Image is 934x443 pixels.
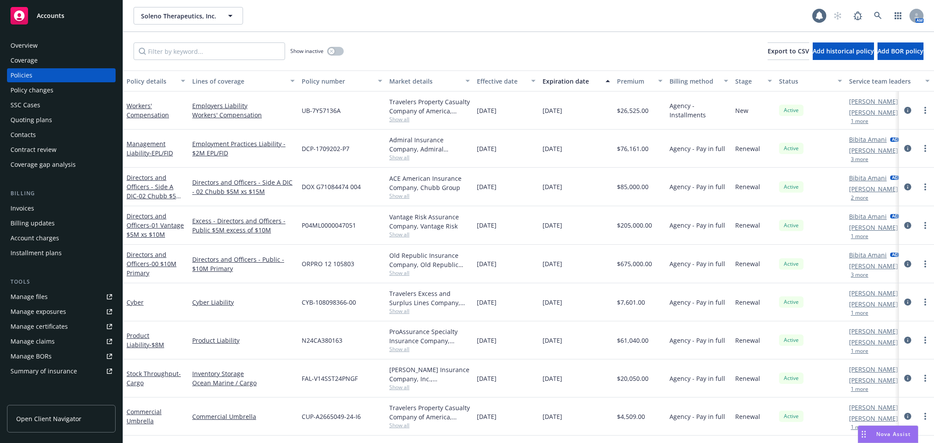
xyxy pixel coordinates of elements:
[617,336,649,345] span: $61,040.00
[543,106,562,115] span: [DATE]
[735,144,760,153] span: Renewal
[389,97,470,116] div: Travelers Property Casualty Company of America, Travelers Insurance
[302,259,354,268] span: ORPRO 12 105803
[851,157,868,162] button: 3 more
[192,378,295,387] a: Ocean Marine / Cargo
[920,220,930,231] a: more
[539,70,613,91] button: Expiration date
[735,106,748,115] span: New
[813,47,874,55] span: Add historical policy
[849,108,898,117] a: [PERSON_NAME]
[902,297,913,307] a: circleInformation
[389,383,470,391] span: Show all
[302,298,356,307] span: CYB-108098366-00
[302,336,342,345] span: N24CA380163
[849,414,898,423] a: [PERSON_NAME]
[127,221,184,239] span: - 01 Vantage $5M xs $10M
[782,412,800,420] span: Active
[849,261,898,271] a: [PERSON_NAME]
[127,260,176,277] span: - 00 $10M Primary
[302,374,358,383] span: FAL-V14SST24PNGF
[11,128,36,142] div: Contacts
[37,12,64,19] span: Accounts
[389,365,470,383] div: [PERSON_NAME] Insurance Company, Inc., [PERSON_NAME] Group, [PERSON_NAME] Cargo
[878,42,923,60] button: Add BOR policy
[7,68,116,82] a: Policies
[670,101,728,120] span: Agency - Installments
[735,259,760,268] span: Renewal
[7,128,116,142] a: Contacts
[389,77,460,86] div: Market details
[617,144,649,153] span: $76,161.00
[7,364,116,378] a: Summary of insurance
[7,396,116,404] div: Analytics hub
[16,414,81,423] span: Open Client Navigator
[127,173,182,209] a: Directors and Officers - Side A DIC
[920,411,930,422] a: more
[902,220,913,231] a: circleInformation
[189,70,298,91] button: Lines of coverage
[127,331,164,349] a: Product Liability
[302,221,356,230] span: P04ML0000047051
[7,113,116,127] a: Quoting plans
[7,158,116,172] a: Coverage gap analysis
[543,221,562,230] span: [DATE]
[11,246,62,260] div: Installment plans
[849,77,920,86] div: Service team leaders
[11,83,53,97] div: Policy changes
[389,269,470,277] span: Show all
[127,77,176,86] div: Policy details
[670,77,719,86] div: Billing method
[670,221,725,230] span: Agency - Pay in full
[386,70,473,91] button: Market details
[735,298,760,307] span: Renewal
[617,221,652,230] span: $205,000.00
[123,70,189,91] button: Policy details
[7,246,116,260] a: Installment plans
[389,154,470,161] span: Show all
[192,298,295,307] a: Cyber Liability
[11,349,52,363] div: Manage BORs
[302,412,361,421] span: CUP-A2665049-24-I6
[829,7,846,25] a: Start snowing
[477,336,497,345] span: [DATE]
[849,223,898,232] a: [PERSON_NAME]
[851,119,868,124] button: 1 more
[11,113,52,127] div: Quoting plans
[134,7,243,25] button: Soleno Therapeutics, Inc.
[389,403,470,422] div: Travelers Property Casualty Company of America, Travelers Insurance
[11,143,56,157] div: Contract review
[389,327,470,345] div: ProAssurance Specialty Insurance Company, Medmarc
[543,259,562,268] span: [DATE]
[849,338,898,347] a: [PERSON_NAME]
[11,320,68,334] div: Manage certificates
[298,70,386,91] button: Policy number
[192,101,295,110] a: Employers Liability
[7,4,116,28] a: Accounts
[858,425,918,443] button: Nova Assist
[7,201,116,215] a: Invoices
[543,77,600,86] div: Expiration date
[735,77,762,86] div: Stage
[543,144,562,153] span: [DATE]
[849,327,898,336] a: [PERSON_NAME]
[302,77,373,86] div: Policy number
[192,178,295,196] a: Directors and Officers - Side A DIC - 02 Chubb $5M xs $15M
[849,97,898,106] a: [PERSON_NAME]
[543,182,562,191] span: [DATE]
[889,7,907,25] a: Switch app
[11,39,38,53] div: Overview
[389,135,470,154] div: Admiral Insurance Company, Admiral Insurance Group ([PERSON_NAME] Corporation), CRC Group
[670,259,725,268] span: Agency - Pay in full
[849,7,867,25] a: Report a Bug
[543,298,562,307] span: [DATE]
[732,70,775,91] button: Stage
[920,259,930,269] a: more
[782,260,800,268] span: Active
[389,289,470,307] div: Travelers Excess and Surplus Lines Company, Travelers Insurance
[920,373,930,383] a: more
[7,320,116,334] a: Manage certificates
[127,250,176,277] a: Directors and Officers
[134,42,285,60] input: Filter by keyword...
[849,212,887,221] a: Bibita Amani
